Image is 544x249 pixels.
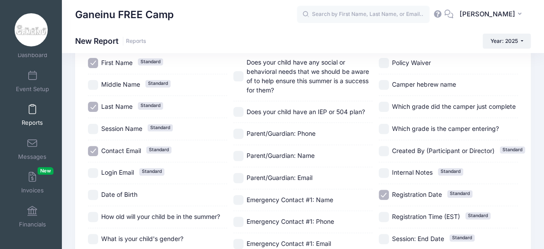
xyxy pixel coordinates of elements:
[88,168,98,178] input: Login EmailStandard
[19,221,46,228] span: Financials
[88,234,98,244] input: What is your child's gender?
[18,153,46,161] span: Messages
[297,6,430,23] input: Search by First Name, Last Name, or Email...
[11,66,53,97] a: Event Setup
[101,235,183,242] span: What is your child's gender?
[101,169,134,176] span: Login Email
[379,146,389,156] input: Created By (Participant or Director)Standard
[247,218,334,225] span: Emergency Contact #1: Phone
[139,168,164,175] span: Standard
[247,196,333,203] span: Emergency Contact #1: Name
[459,9,515,19] span: [PERSON_NAME]
[491,38,518,44] span: Year: 2025
[379,80,389,90] input: Camper hebrew name
[233,107,243,117] input: Does your child have an IEP or 504 plan?
[88,124,98,134] input: Session NameStandard
[146,146,171,153] span: Standard
[392,213,460,220] span: Registration Time (EST)
[247,240,331,247] span: Emergency Contact #1: Email
[11,134,53,165] a: Messages
[101,59,133,66] span: First Name
[247,152,315,159] span: Parent/Guardian: Name
[101,191,137,198] span: Date of Birth
[126,38,146,45] a: Reports
[483,34,531,49] button: Year: 2025
[233,173,243,183] input: Parent/Guardian: Email
[88,102,98,112] input: Last NameStandard
[101,80,140,88] span: Middle Name
[22,119,43,127] span: Reports
[392,103,516,110] span: Which grade did the camper just complete
[88,190,98,200] input: Date of Birth
[379,212,389,222] input: Registration Time (EST)Standard
[449,234,475,241] span: Standard
[101,125,142,132] span: Session Name
[379,124,389,134] input: Which grade is the camper entering?
[18,52,47,59] span: Dashboard
[392,235,444,242] span: Session: End Date
[138,58,163,65] span: Standard
[101,147,141,154] span: Contact Email
[247,108,365,115] span: Does your child have an IEP or 504 plan?
[379,168,389,178] input: Internal NotesStandard
[379,234,389,244] input: Session: End DateStandard
[145,80,171,87] span: Standard
[101,103,133,110] span: Last Name
[233,239,243,249] input: Emergency Contact #1: Email
[88,212,98,222] input: How old will your child be in the summer?
[21,187,44,195] span: Invoices
[247,58,369,94] span: Does your child have any social or behavioral needs that we should be aware of to help ensure thi...
[247,174,312,181] span: Parent/Guardian: Email
[11,201,53,232] a: Financials
[38,167,53,175] span: New
[11,167,53,198] a: InvoicesNew
[233,217,243,227] input: Emergency Contact #1: Phone
[379,58,389,68] input: Policy Waiver
[88,146,98,156] input: Contact EmailStandard
[138,102,163,109] span: Standard
[447,190,472,197] span: Standard
[392,59,431,66] span: Policy Waiver
[392,125,499,132] span: Which grade is the camper entering?
[233,71,243,81] input: Does your child have any social or behavioral needs that we should be aware of to help ensure thi...
[247,130,316,137] span: Parent/Guardian: Phone
[453,4,531,25] button: [PERSON_NAME]
[101,213,220,220] span: How old will your child be in the summer?
[75,36,146,46] h1: New Report
[392,80,456,88] span: Camper hebrew name
[392,169,433,176] span: Internal Notes
[11,100,53,130] a: Reports
[15,13,48,46] img: Ganeinu FREE Camp
[379,102,389,112] input: Which grade did the camper just complete
[88,80,98,90] input: Middle NameStandard
[233,195,243,205] input: Emergency Contact #1: Name
[379,190,389,200] input: Registration DateStandard
[75,4,174,25] h1: Ganeinu FREE Camp
[233,129,243,139] input: Parent/Guardian: Phone
[148,124,173,131] span: Standard
[88,58,98,68] input: First NameStandard
[392,191,442,198] span: Registration Date
[392,147,495,154] span: Created By (Participant or Director)
[500,146,525,153] span: Standard
[16,85,49,93] span: Event Setup
[438,168,463,175] span: Standard
[233,151,243,161] input: Parent/Guardian: Name
[465,212,491,219] span: Standard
